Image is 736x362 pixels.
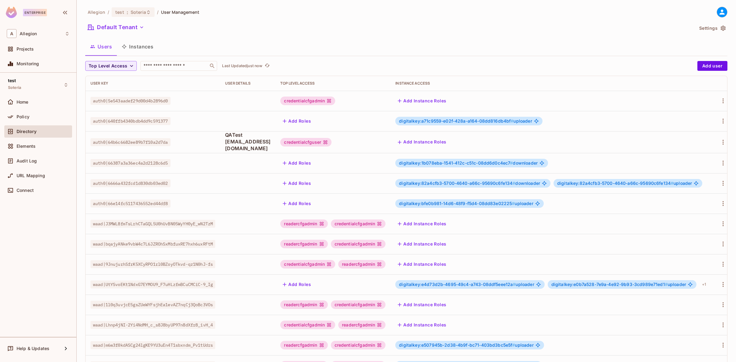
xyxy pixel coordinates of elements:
[7,29,17,38] span: A
[17,129,36,134] span: Directory
[90,138,171,146] span: auth0|64b6c6682ee89b7f10a2d7da
[395,81,708,86] div: Instance Access
[280,138,332,147] div: credentialcfguser
[90,301,215,309] span: waad|1l0q3uvjcE5gsZUeWYFsjhEa1evAZ7nqCj3QoBc3VOs
[551,282,686,287] span: uploader
[697,61,727,71] button: Add user
[399,343,533,348] span: uploader
[395,239,449,249] button: Add Instance Roles
[90,117,171,125] span: auth0|640ffb4340bdb4dd9c591377
[23,9,47,16] div: Enterprise
[280,158,313,168] button: Add Roles
[17,188,34,193] span: Connect
[90,200,171,208] span: auth0|66e14fc5117436552ed44df8
[17,158,37,163] span: Audit Log
[513,282,516,287] span: #
[665,282,668,287] span: #
[671,181,673,186] span: #
[90,260,215,268] span: waad|9JnujurhSfrK5XCyRPO1rl0BZoyOTkvd-qz1N0hJ-fs
[338,260,385,269] div: readercfgadmin
[90,159,171,167] span: auth0|66387a3a36ec4a2d2128c6d5
[338,321,385,329] div: readercfgadmin
[511,118,513,124] span: #
[280,280,313,289] button: Add Roles
[399,282,534,287] span: uploader
[131,9,146,15] span: Soteria
[280,97,335,105] div: credentialcfgadmin
[90,341,215,349] span: waad|m6w3f0kdASCg24lgKE9YU3uEn4T1sbxndm_Pv1tUdrs
[225,131,270,152] span: QATest [EMAIL_ADDRESS][DOMAIN_NAME]
[399,118,513,124] span: digitalkey:a71c9559-e02f-428a-a164-08dd816db4bf
[17,173,45,178] span: URL Mapping
[280,240,328,248] div: readercfgadmin
[395,300,449,310] button: Add Instance Roles
[280,260,335,269] div: credentialcfgadmin
[90,280,215,288] span: waad|UtYSvoEKt1NdxG7EYMOU9_F7uHLzfmBCuCMCiC-9_Ig
[331,240,386,248] div: credentialcfgadmin
[399,282,516,287] span: digitalkey:e4d73d2b-4695-49c4-a743-08ddf5eee12a
[8,78,16,83] span: test
[222,63,262,68] p: Last Updated just now
[280,341,328,349] div: readercfgadmin
[157,9,159,15] li: /
[225,81,270,86] div: User Details
[399,201,533,206] span: uploader
[17,61,39,66] span: Monitoring
[17,346,49,351] span: Help & Updates
[85,61,137,71] button: Top Level Access
[20,31,37,36] span: Workspace: Allegion
[88,9,105,15] span: the active workspace
[557,181,673,186] span: digitalkey:82a4cfb3-5700-4640-a66c-95690c6fe134
[280,300,328,309] div: readercfgadmin
[17,47,34,51] span: Projects
[262,62,271,70] span: Click to refresh data
[395,219,449,229] button: Add Instance Roles
[551,282,668,287] span: digitalkey:e0b7a528-7e9a-4e92-9b93-3cd989e71ed1
[399,201,515,206] span: digitalkey:bfe0b981-14d6-48f9-f5d4-08dd83e02225
[85,39,117,54] button: Users
[89,62,127,70] span: Top Level Access
[17,144,36,149] span: Elements
[700,280,708,289] div: + 1
[90,321,215,329] span: waad|Lhnp4jNI-2Yi4NdMH_c_s8J8byUP97n8dXfr8_ivH_4
[510,160,513,166] span: #
[108,9,109,15] li: /
[90,97,171,105] span: auth0|5e543aadef29d00d4b2896d0
[331,341,386,349] div: credentialcfgadmin
[115,9,124,15] span: test
[161,9,199,15] span: User Management
[395,137,449,147] button: Add Instance Roles
[8,85,21,90] span: Soteria
[395,259,449,269] button: Add Instance Roles
[280,321,335,329] div: credentialcfgadmin
[557,181,692,186] span: uploader
[331,300,386,309] div: credentialcfgadmin
[6,7,17,18] img: SReyMgAAAABJRU5ErkJggg==
[126,10,128,15] span: :
[90,81,215,86] div: User Key
[395,320,449,330] button: Add Instance Roles
[90,179,171,187] span: auth0|6666a432fcd1d830db03ed02
[85,22,147,32] button: Default Tenant
[280,116,313,126] button: Add Roles
[280,219,328,228] div: readercfgadmin
[117,39,158,54] button: Instances
[263,62,271,70] button: refresh
[399,342,515,348] span: digitalkey:e507945b-2d38-4b9f-bc71-403bd3bc5e5f
[399,119,532,124] span: uploader
[17,100,29,105] span: Home
[331,219,386,228] div: credentialcfgadmin
[399,181,515,186] span: digitalkey:82a4cfb3-5700-4640-a66c-95690c6fe134
[280,199,313,208] button: Add Roles
[280,81,385,86] div: Top Level Access
[395,96,449,106] button: Add Instance Roles
[512,342,515,348] span: #
[512,201,515,206] span: #
[90,220,215,228] span: waad|J3MWL8fmTsLrhCTaGQL5U0hUvBN05WyYH0yE_wN2TzM
[399,160,513,166] span: digitalkey:1b078eba-1541-412c-c51c-08dd6d0c4ec7
[512,181,515,186] span: #
[90,240,215,248] span: waad|bqajyANke9vbW4c7L6JZROhSxMbfuxRE7hxh6uxRFtM
[17,114,29,119] span: Policy
[399,161,538,166] span: downloader
[697,23,727,33] button: Settings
